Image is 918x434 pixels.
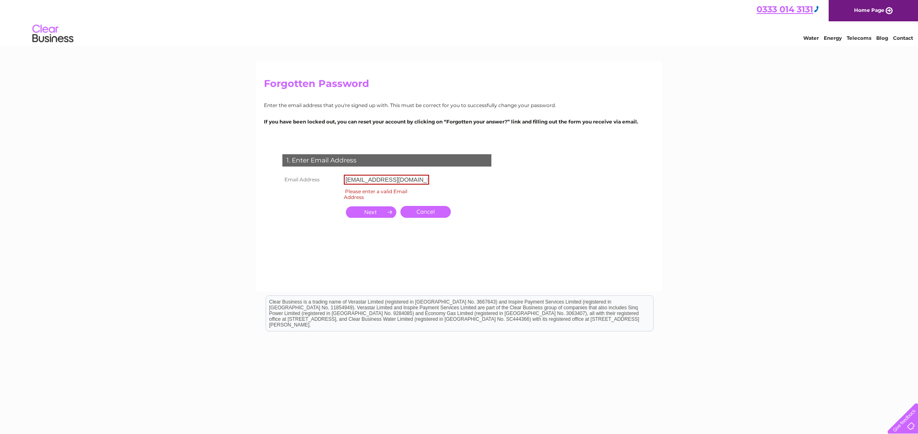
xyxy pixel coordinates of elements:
a: Cancel [400,206,451,218]
a: 0333 014 3131 [757,4,820,14]
a: Telecoms [847,35,871,41]
a: Energy [824,35,842,41]
a: Water [803,35,819,41]
h2: Forgotten Password [264,78,654,94]
p: If you have been locked out, you can reset your account by clicking on “Forgotten your answer?” l... [264,118,654,126]
ctcspan: 0333 014 3131 [757,4,813,14]
div: Clear Business is a trading name of Verastar Limited (registered in [GEOGRAPHIC_DATA] No. 3667643... [266,5,653,40]
ctc: Call 0333 014 3131 with Linkus Desktop Client [757,4,820,14]
p: Enter the email address that you're signed up with. This must be correct for you to successfully ... [264,101,654,109]
div: 1. Enter Email Address [282,154,491,167]
th: Email Address [280,173,342,187]
a: Contact [893,35,913,41]
div: Please enter a valid Email Address [344,187,407,201]
img: logo.png [32,21,74,46]
a: Blog [876,35,888,41]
